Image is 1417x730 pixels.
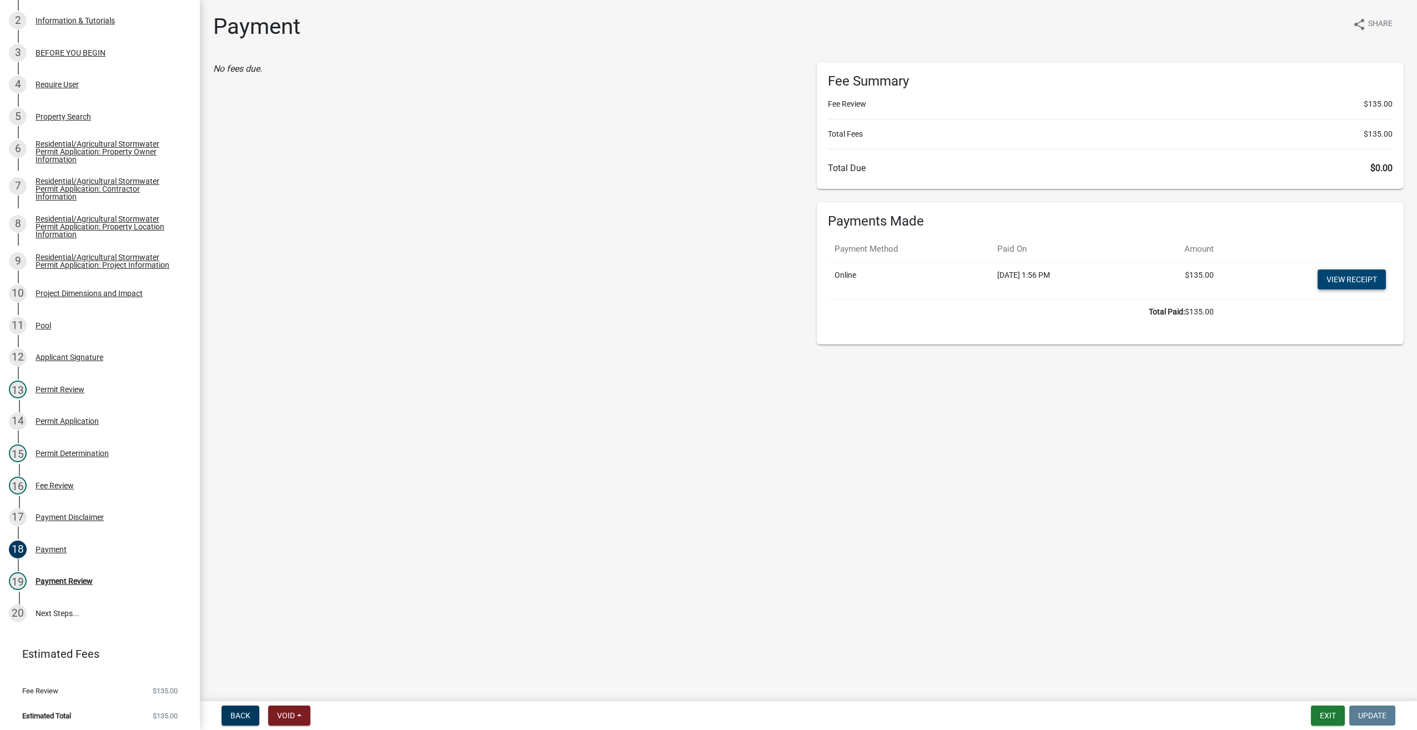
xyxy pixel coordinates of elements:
[36,482,74,489] div: Fee Review
[9,108,27,126] div: 5
[9,44,27,62] div: 3
[1364,128,1393,140] span: $135.00
[1364,98,1393,110] span: $135.00
[9,215,27,233] div: 8
[9,508,27,526] div: 17
[9,252,27,270] div: 9
[36,289,143,297] div: Project Dimensions and Impact
[9,76,27,93] div: 4
[36,113,91,121] div: Property Search
[9,412,27,430] div: 14
[1349,706,1395,726] button: Update
[1368,18,1393,31] span: Share
[277,711,295,720] span: Void
[213,13,300,40] h1: Payment
[9,140,27,158] div: 6
[222,706,259,726] button: Back
[22,712,71,719] span: Estimated Total
[9,317,27,334] div: 11
[36,17,115,24] div: Information & Tutorials
[9,348,27,366] div: 12
[36,215,182,238] div: Residential/Agricultural Stormwater Permit Application: Property Location Information
[36,81,79,88] div: Require User
[828,236,991,262] th: Payment Method
[828,73,1393,89] h6: Fee Summary
[36,386,84,393] div: Permit Review
[9,12,27,29] div: 2
[153,712,178,719] span: $135.00
[828,213,1393,229] h6: Payments Made
[828,98,1393,110] li: Fee Review
[9,381,27,398] div: 13
[36,140,182,163] div: Residential/Agricultural Stormwater Permit Application: Property Owner Information
[36,513,104,521] div: Payment Disclaimer
[36,177,182,201] div: Residential/Agricultural Stormwater Permit Application: Contractor Information
[36,322,51,329] div: Pool
[36,253,182,269] div: Residential/Agricultural Stormwater Permit Application: Project Information
[1130,236,1220,262] th: Amount
[828,299,1220,324] td: $135.00
[36,546,67,553] div: Payment
[991,262,1130,299] td: [DATE] 1:56 PM
[1318,269,1386,289] a: View receipt
[9,284,27,302] div: 10
[828,163,1393,173] h6: Total Due
[9,541,27,558] div: 18
[36,353,103,361] div: Applicant Signature
[22,687,58,694] span: Fee Review
[828,262,991,299] td: Online
[9,572,27,590] div: 19
[1353,18,1366,31] i: share
[1358,711,1386,720] span: Update
[828,128,1393,140] li: Total Fees
[230,711,250,720] span: Back
[1370,163,1393,173] span: $0.00
[36,417,99,425] div: Permit Application
[9,643,182,665] a: Estimated Fees
[9,444,27,462] div: 15
[9,177,27,195] div: 7
[36,577,93,585] div: Payment Review
[1130,262,1220,299] td: $135.00
[1344,13,1401,35] button: shareShare
[9,604,27,622] div: 20
[991,236,1130,262] th: Paid On
[268,706,310,726] button: Void
[36,49,105,57] div: BEFORE YOU BEGIN
[153,687,178,694] span: $135.00
[213,63,262,74] i: No fees due.
[1311,706,1345,726] button: Exit
[36,449,109,457] div: Permit Determination
[1149,307,1185,316] b: Total Paid:
[9,477,27,494] div: 16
